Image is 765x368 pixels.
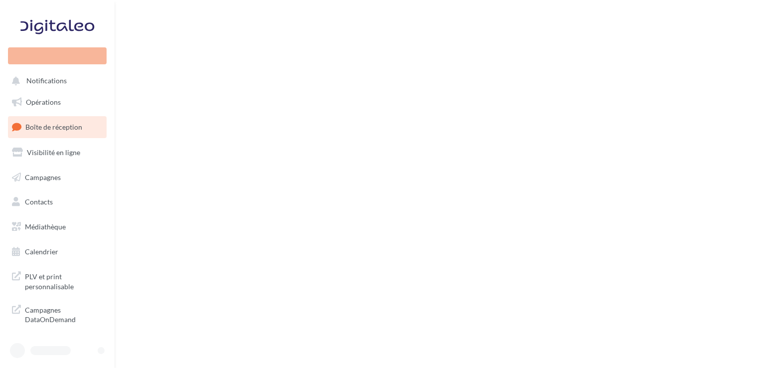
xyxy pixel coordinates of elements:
[6,142,109,163] a: Visibilité en ligne
[6,116,109,138] a: Boîte de réception
[25,197,53,206] span: Contacts
[25,173,61,181] span: Campagnes
[6,167,109,188] a: Campagnes
[25,270,103,291] span: PLV et print personnalisable
[25,247,58,256] span: Calendrier
[26,98,61,106] span: Opérations
[25,123,82,131] span: Boîte de réception
[27,148,80,157] span: Visibilité en ligne
[25,303,103,325] span: Campagnes DataOnDemand
[6,191,109,212] a: Contacts
[26,77,67,85] span: Notifications
[6,266,109,295] a: PLV et print personnalisable
[6,299,109,329] a: Campagnes DataOnDemand
[8,47,107,64] div: Nouvelle campagne
[25,222,66,231] span: Médiathèque
[6,216,109,237] a: Médiathèque
[6,92,109,113] a: Opérations
[6,241,109,262] a: Calendrier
